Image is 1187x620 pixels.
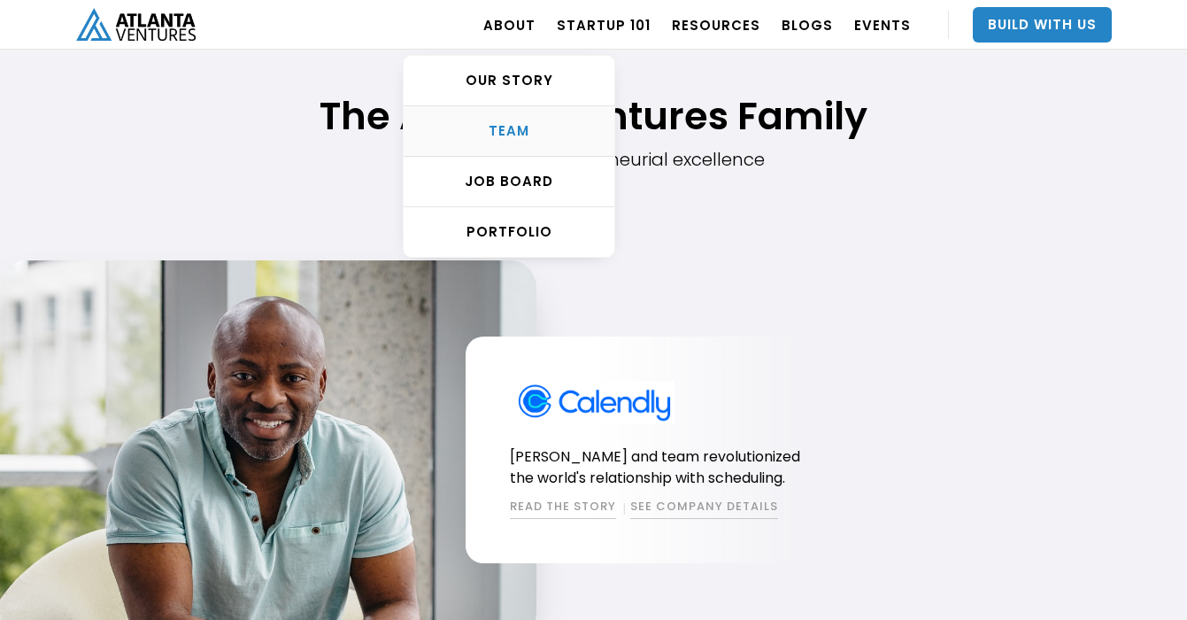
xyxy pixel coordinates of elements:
div: Job Board [404,173,614,190]
a: READ THE STORY [510,498,616,519]
a: TEAM [404,106,614,157]
a: PORTFOLIO [404,207,614,257]
h1: The Atlanta Ventures Family [76,94,1112,138]
p: [PERSON_NAME] and team revolutionized the world's relationship with scheduling. [510,446,821,489]
div: A pattern of entrepreneurial excellence [76,147,1112,172]
div: OUR STORY [404,72,614,89]
a: Job Board [404,157,614,207]
a: SEE COMPANY DETAILS [630,498,778,519]
div: TEAM [404,122,614,140]
a: Build With Us [973,7,1112,43]
a: OUR STORY [404,56,614,106]
div: PORTFOLIO [404,223,614,241]
div: | [622,498,624,519]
